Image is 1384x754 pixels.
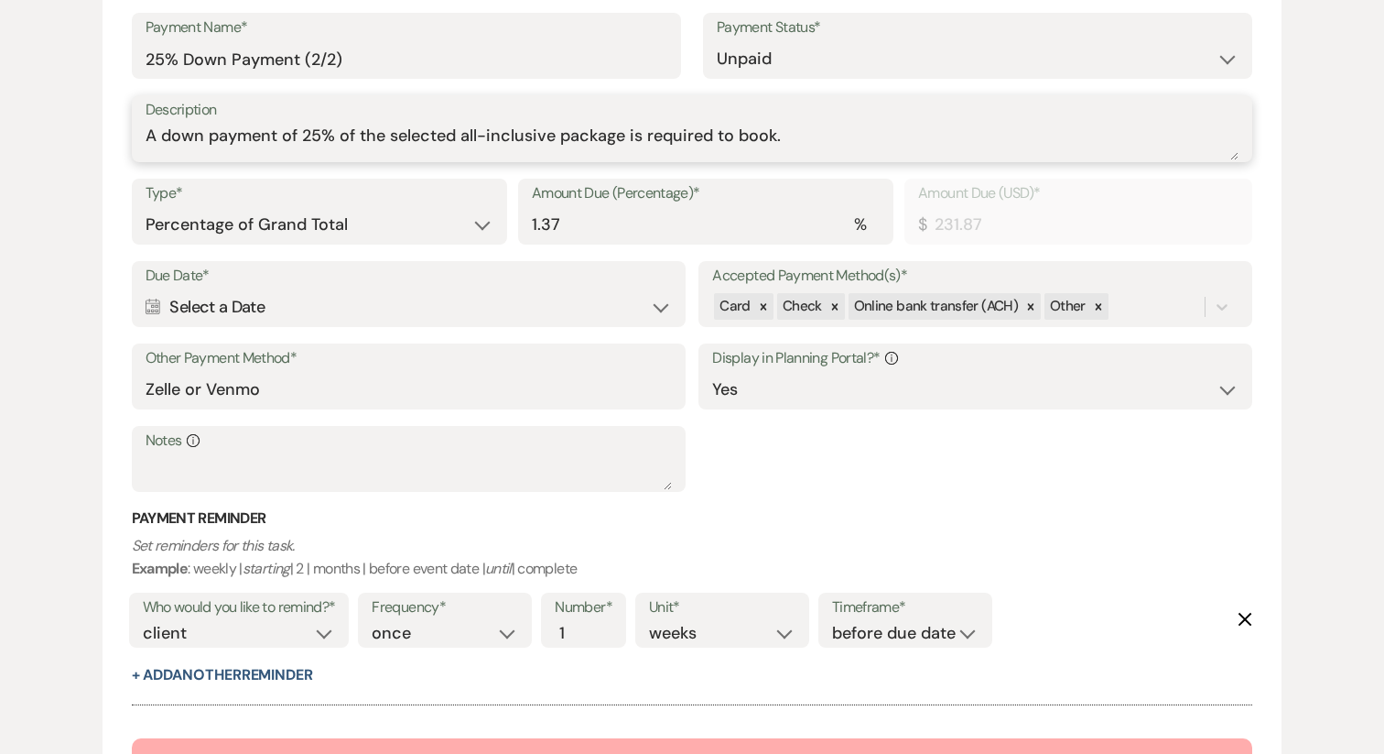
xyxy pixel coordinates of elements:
[1050,297,1086,315] span: Other
[146,428,672,454] label: Notes
[555,595,612,621] label: Number*
[132,508,1253,529] h3: Payment Reminder
[146,180,493,207] label: Type*
[372,595,518,621] label: Frequency*
[717,15,1238,41] label: Payment Status*
[918,213,926,237] div: $
[783,297,822,315] span: Check
[132,668,313,683] button: + AddAnotherReminder
[132,534,1253,581] p: : weekly | | 2 | months | before event date | | complete
[132,536,295,555] i: Set reminders for this task.
[712,345,1238,372] label: Display in Planning Portal?*
[854,213,866,237] div: %
[146,263,672,290] label: Due Date*
[649,595,795,621] label: Unit*
[132,559,189,578] b: Example
[146,97,1239,124] label: Description
[832,595,979,621] label: Timeframe*
[854,297,1018,315] span: Online bank transfer (ACH)
[485,559,512,578] i: until
[146,124,1239,160] textarea: A down payment of 25% of the selected all-inclusive package is required to book.
[146,290,672,325] div: Select a Date
[243,559,290,578] i: starting
[719,297,750,315] span: Card
[532,180,880,207] label: Amount Due (Percentage)*
[918,180,1238,207] label: Amount Due (USD)*
[146,15,667,41] label: Payment Name*
[712,263,1238,290] label: Accepted Payment Method(s)*
[143,595,336,621] label: Who would you like to remind?*
[146,345,672,372] label: Other Payment Method*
